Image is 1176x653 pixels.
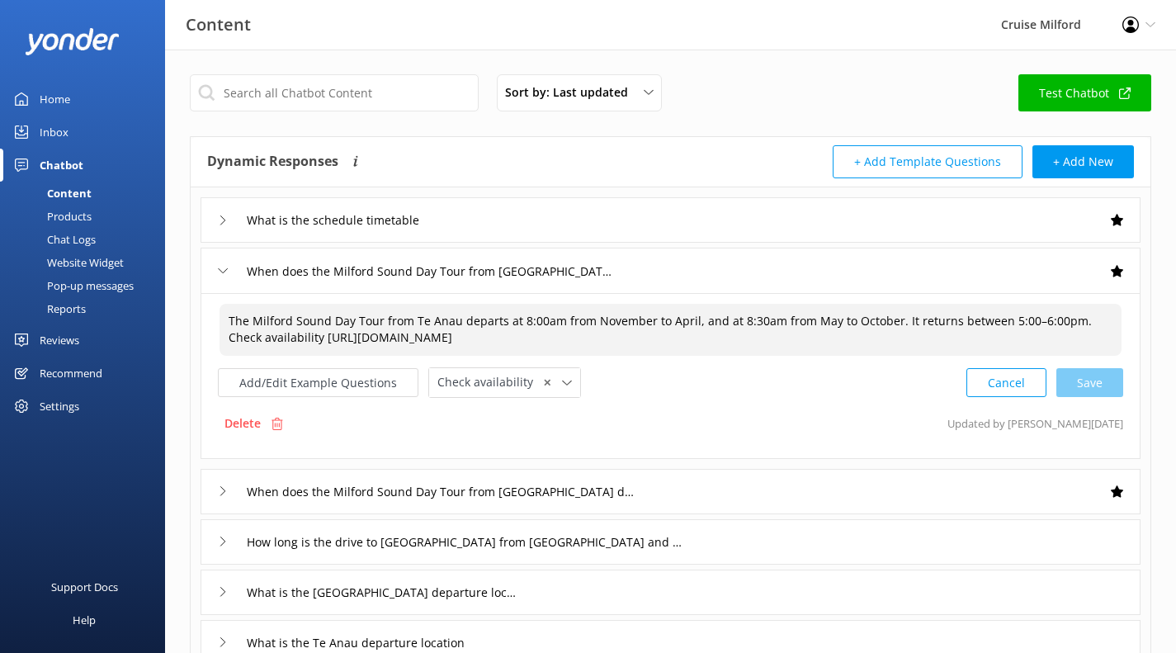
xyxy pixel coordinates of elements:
[40,324,79,357] div: Reviews
[51,570,118,603] div: Support Docs
[190,74,479,111] input: Search all Chatbot Content
[220,304,1122,356] textarea: The Milford Sound Day Tour from Te Anau departs at 8:00am from November to April, and at 8:30am f...
[10,297,86,320] div: Reports
[10,274,134,297] div: Pop-up messages
[966,368,1046,397] button: Cancel
[10,251,124,274] div: Website Widget
[25,28,120,55] img: yonder-white-logo.png
[40,390,79,423] div: Settings
[40,116,68,149] div: Inbox
[186,12,251,38] h3: Content
[224,414,261,433] p: Delete
[207,145,338,178] h4: Dynamic Responses
[1032,145,1134,178] button: + Add New
[10,205,92,228] div: Products
[40,149,83,182] div: Chatbot
[10,228,96,251] div: Chat Logs
[10,251,165,274] a: Website Widget
[833,145,1023,178] button: + Add Template Questions
[10,297,165,320] a: Reports
[10,182,165,205] a: Content
[437,373,543,391] span: Check availability
[10,205,165,228] a: Products
[505,83,638,102] span: Sort by: Last updated
[10,274,165,297] a: Pop-up messages
[40,83,70,116] div: Home
[10,182,92,205] div: Content
[73,603,96,636] div: Help
[218,368,418,397] button: Add/Edit Example Questions
[947,408,1123,439] p: Updated by [PERSON_NAME] [DATE]
[10,228,165,251] a: Chat Logs
[543,375,551,390] span: ✕
[1018,74,1151,111] a: Test Chatbot
[40,357,102,390] div: Recommend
